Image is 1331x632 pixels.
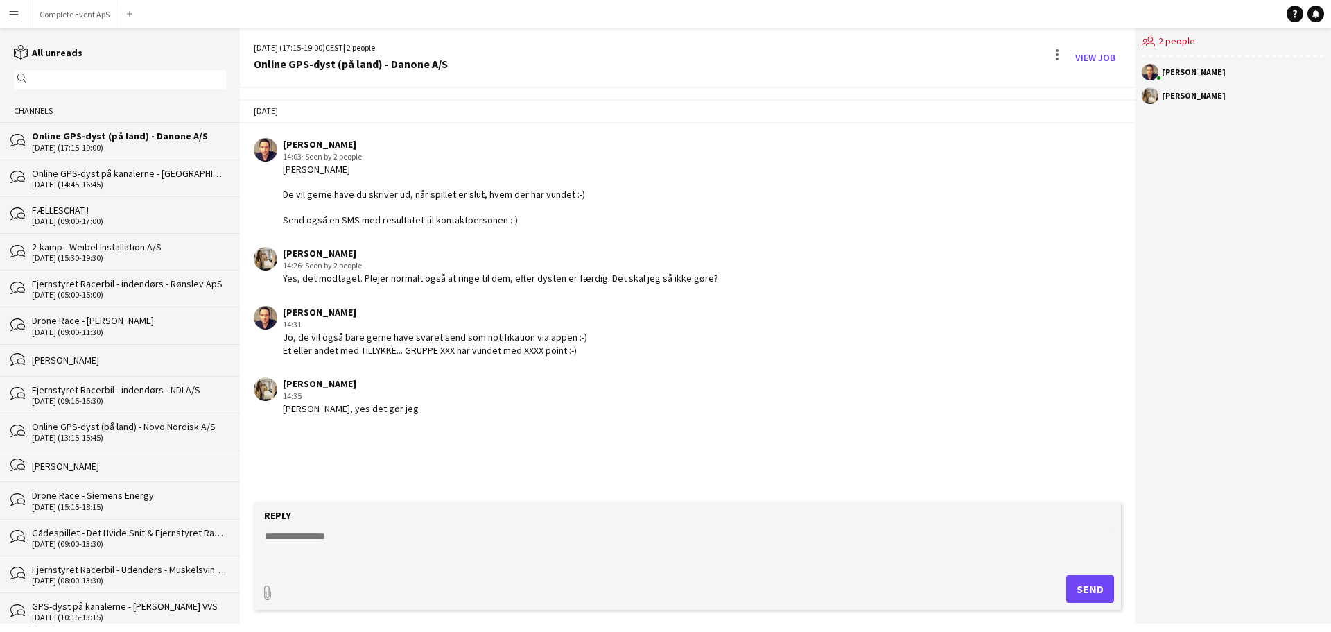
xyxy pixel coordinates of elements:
div: 2-kamp - Weibel Installation A/S [32,241,226,253]
div: [DATE] (14:45-16:45) [32,180,226,189]
div: [DATE] (15:15-18:15) [32,502,226,512]
div: [DATE] (08:00-13:30) [32,576,226,586]
div: Online GPS-dyst på kanalerne - [GEOGRAPHIC_DATA] [32,167,226,180]
div: 14:03 [283,151,585,163]
a: All unreads [14,46,82,59]
div: [PERSON_NAME] [283,138,585,151]
div: [DATE] (15:30-19:30) [32,253,226,263]
span: · Seen by 2 people [302,151,362,162]
div: [PERSON_NAME] [283,247,718,259]
div: [DATE] (17:15-19:00) | 2 people [254,42,448,54]
div: [PERSON_NAME] [1162,68,1226,76]
div: [PERSON_NAME] [283,377,419,390]
span: · Seen by 2 people [302,260,362,271]
div: Online GPS-dyst (på land) - Danone A/S [32,130,226,142]
a: View Job [1070,46,1121,69]
div: Drone Race - Siemens Energy [32,489,226,502]
div: [PERSON_NAME] [1162,92,1226,100]
div: [PERSON_NAME] [32,460,226,472]
div: Online GPS-dyst (på land) - Novo Nordisk A/S [32,420,226,433]
div: [PERSON_NAME] De vil gerne have du skriver ud, når spillet er slut, hvem der har vundet :-) Send ... [283,163,585,226]
div: Jo, de vil også bare gerne have svaret send som notifikation via appen :-) Et eller andet med TIL... [283,331,587,356]
div: [DATE] (10:15-13:15) [32,613,226,622]
div: GPS-dyst på kanalerne - [PERSON_NAME] VVS [32,600,226,613]
div: [DATE] (05:00-15:00) [32,290,226,300]
div: Fjernstyret Racerbil - indendørs - NDI A/S [32,384,226,396]
div: [DATE] [240,99,1135,123]
div: Fjernstyret Racerbil - Udendørs - Muskelsvindfonden [32,563,226,576]
div: FÆLLESCHAT ! [32,204,226,216]
label: Reply [264,509,291,522]
button: Send [1066,575,1114,603]
div: Yes, det modtaget. Plejer normalt også at ringe til dem, efter dysten er færdig. Det skal jeg så ... [283,272,718,284]
div: Gådespillet - Det Hvide Snit & Fjernstyret Racerbil - indendørs - [PERSON_NAME] [32,527,226,539]
div: [DATE] (09:15-15:30) [32,396,226,406]
div: 14:26 [283,259,718,272]
div: [PERSON_NAME] [32,354,226,366]
div: 14:35 [283,390,419,402]
div: Fjernstyret Racerbil - indendørs - Rønslev ApS [32,277,226,290]
div: [DATE] (09:00-11:30) [32,327,226,337]
div: Online GPS-dyst (på land) - Danone A/S [254,58,448,70]
div: Drone Race - [PERSON_NAME] [32,314,226,327]
div: [DATE] (13:15-15:45) [32,433,226,443]
button: Complete Event ApS [28,1,121,28]
div: 14:31 [283,318,587,331]
div: [PERSON_NAME], yes det gør jeg [283,402,419,415]
span: CEST [325,42,343,53]
div: 2 people [1142,28,1324,57]
div: [DATE] (17:15-19:00) [32,143,226,153]
div: [DATE] (09:00-13:30) [32,539,226,549]
div: [PERSON_NAME] [283,306,587,318]
div: [DATE] (09:00-17:00) [32,216,226,226]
